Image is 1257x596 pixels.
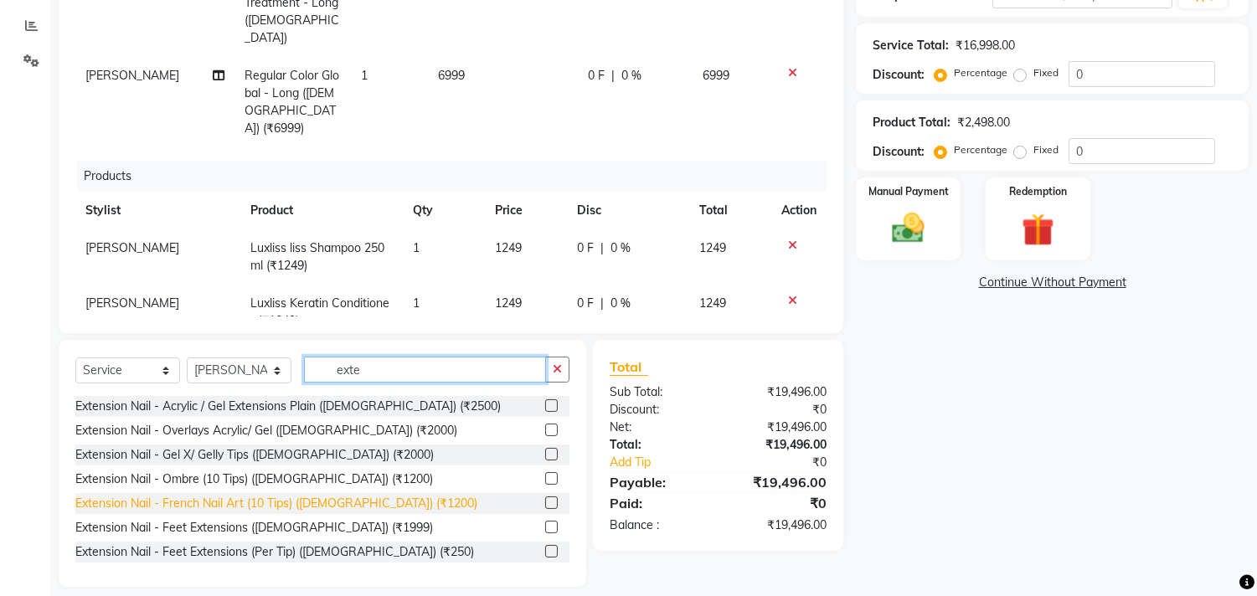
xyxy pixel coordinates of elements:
span: Luxliss Keratin Conditioner (₹1249) [250,295,389,328]
span: 6999 [703,68,730,83]
span: 1 [413,240,420,255]
label: Redemption [1009,184,1067,199]
label: Percentage [954,142,1007,157]
div: Extension Nail - Ombre (10 Tips) ([DEMOGRAPHIC_DATA]) (₹1200) [75,470,433,488]
span: | [611,67,615,85]
div: ₹0 [719,493,840,513]
input: Search or Scan [304,357,546,383]
div: Discount: [873,66,925,84]
div: ₹19,496.00 [719,419,840,436]
span: 1249 [495,240,522,255]
a: Add Tip [597,454,739,471]
span: | [600,295,604,312]
a: Continue Without Payment [859,274,1245,291]
span: Regular Color Global - Long ([DEMOGRAPHIC_DATA]) (₹6999) [245,68,340,136]
div: Product Total: [873,114,950,131]
span: 0 F [588,67,605,85]
div: Payable: [597,472,719,492]
span: Luxliss liss Shampoo 250 ml (₹1249) [250,240,384,273]
span: 0 % [610,239,631,257]
div: ₹19,496.00 [719,472,840,492]
th: Disc [567,192,689,229]
label: Fixed [1033,142,1059,157]
span: 1249 [495,295,522,311]
span: 0 % [610,295,631,312]
span: [PERSON_NAME] [85,68,179,83]
th: Action [771,192,827,229]
div: Extension Nail - French Nail Art (10 Tips) ([DEMOGRAPHIC_DATA]) (₹1200) [75,495,477,512]
div: ₹2,498.00 [957,114,1010,131]
div: Extension Nail - Acrylic / Gel Extensions Plain ([DEMOGRAPHIC_DATA]) (₹2500) [75,398,501,415]
div: Total: [597,436,719,454]
div: Discount: [597,401,719,419]
label: Fixed [1033,65,1059,80]
span: Total [610,358,648,376]
span: 0 % [621,67,641,85]
span: [PERSON_NAME] [85,295,179,311]
label: Manual Payment [868,184,949,199]
div: Balance : [597,516,719,534]
span: 1 [413,295,420,311]
img: _gift.svg [1012,209,1064,250]
div: Sub Total: [597,383,719,401]
div: Service Total: [873,37,949,54]
span: 0 F [577,295,594,312]
span: 0 F [577,239,594,257]
span: [PERSON_NAME] [85,240,179,255]
div: Paid: [597,493,719,513]
div: ₹19,496.00 [719,383,840,401]
div: ₹16,998.00 [956,37,1015,54]
div: Products [77,161,839,192]
div: Extension Nail - Feet Extensions (Per Tip) ([DEMOGRAPHIC_DATA]) (₹250) [75,543,474,561]
div: Net: [597,419,719,436]
div: ₹0 [739,454,840,471]
span: 1 [361,68,368,83]
th: Total [689,192,771,229]
div: ₹19,496.00 [719,516,840,534]
div: Extension Nail - Feet Extensions ([DEMOGRAPHIC_DATA]) (₹1999) [75,519,433,537]
div: ₹0 [719,401,840,419]
div: Extension Nail - Gel X/ Gelly Tips ([DEMOGRAPHIC_DATA]) (₹2000) [75,446,434,464]
div: Extension Nail - Overlays Acrylic/ Gel ([DEMOGRAPHIC_DATA]) (₹2000) [75,422,457,439]
th: Stylist [75,192,240,229]
span: 1249 [699,295,726,311]
span: 1249 [699,240,726,255]
img: _cash.svg [882,209,935,247]
th: Qty [403,192,485,229]
div: Discount: [873,143,925,161]
th: Price [485,192,567,229]
th: Product [240,192,403,229]
label: Percentage [954,65,1007,80]
span: 6999 [438,68,465,83]
div: ₹19,496.00 [719,436,840,454]
span: | [600,239,604,257]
